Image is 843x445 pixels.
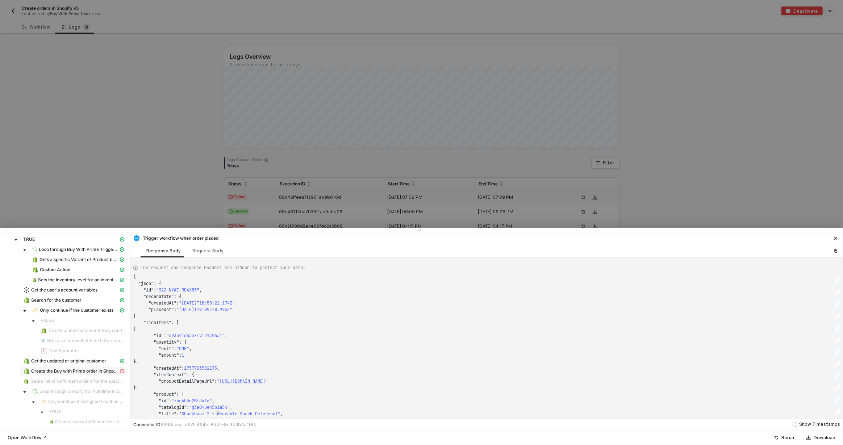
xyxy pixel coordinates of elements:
[32,319,35,323] span: caret-down
[20,377,127,386] span: Gets a list of fulfillment orders for the specific order
[235,300,237,306] span: ,
[199,287,202,293] span: ,
[41,348,47,354] img: integration-icon
[189,404,230,410] span: "g3a04ue45p1a54"
[24,287,29,293] img: integration-icon
[141,264,305,271] span: The request and response Headers are hidden to protect your data.
[29,245,127,254] span: Loop through Buy With Prime Trigger: Line Items
[20,296,127,305] span: Search for the customer
[217,365,220,371] span: ,
[32,267,38,273] img: integration-icon
[217,378,220,384] span: "
[154,339,179,345] span: "quantity"
[32,389,38,394] img: integration-icon
[40,411,44,414] span: caret-down
[192,248,224,254] div: Request Body
[23,390,26,394] span: caret-down
[24,378,29,384] img: integration-icon
[47,399,124,404] span: Only continue if Assigned Location Id = Data
[29,276,127,284] span: Sets the Inventory level for an inventory item at a location
[38,277,118,283] span: Sets the Inventory level for an inventory item at a location
[29,255,127,264] span: Gets a specific Variant of Product by its ID
[174,307,176,312] span: :
[39,247,118,252] span: Loop through Buy With Prime Trigger: Line Items
[146,248,181,254] div: Response Body
[214,378,217,384] span: :
[24,368,29,374] img: integration-icon
[32,400,35,404] span: caret-down
[20,286,127,294] span: Get the user's account variables
[31,297,82,303] span: Search for the customer
[47,338,124,344] span: Wait a set amount of time before continuing workflow
[806,436,811,440] span: icon-download
[774,436,779,440] span: icon-success-page
[149,300,176,306] span: "createdAt"
[171,320,179,326] span: : [
[40,307,113,313] span: Only continue if the customer exists
[230,404,232,410] span: ,
[176,411,179,417] span: :
[133,235,218,242] div: Trigger workflow when order placed
[24,358,29,364] img: integration-icon
[212,398,214,404] span: ,
[176,346,189,352] span: "ONE"
[159,346,174,352] span: "unit"
[187,404,189,410] span: :
[143,294,174,299] span: "orderState"
[179,411,280,417] span: "Sharkbanz 2 – Wearable Shark Deterrent"
[159,398,169,404] span: "id"
[20,235,127,244] span: TRUE
[41,318,54,323] span: FALSE
[154,365,181,371] span: "createdAt"
[38,347,127,355] span: Text Formatter
[29,306,127,315] span: Only continue if the customer exists
[160,422,256,427] span: 6666acea-d97f-494b-8d42-8c943b4d1f84
[181,365,184,371] span: :
[159,411,176,417] span: "title"
[159,404,187,410] span: "catalogId"
[23,309,26,313] span: caret-down
[24,297,29,303] img: integration-icon
[29,265,127,274] span: Custom Action
[176,307,232,312] span: "[DATE]T19:09:48.976Z"
[187,372,194,378] span: : {
[50,419,53,425] img: integration-icon
[32,307,38,313] img: integration-icon
[181,352,184,358] span: 1
[31,358,106,364] span: Get the updated or original customer
[49,348,79,354] span: Text Formatter
[20,367,127,375] span: Create the Buy with Prime order in Shopify
[171,398,212,404] span: "zhr4b5q20tdx16"
[154,333,164,339] span: "id"
[834,236,838,240] span: icon-close
[834,249,838,253] span: icon-copy-paste
[133,274,134,280] textarea: Editor content;Press Alt+F1 for Accessibility Options.
[32,277,36,283] img: integration-icon
[29,387,127,396] span: Loop through Shopify #5: Fulfillment Orders
[32,247,37,252] img: integration-icon
[23,248,26,252] span: caret-down
[39,389,124,394] span: Loop through Shopify #5: Fulfillment Orders
[55,419,124,425] span: Creates a new fulfillment for the fulfillment order if so
[8,435,47,441] div: Open Workflow ↗
[41,328,47,333] img: integration-icon
[120,257,124,262] span: icon-cards
[14,238,18,242] span: caret-down
[417,228,421,232] span: icon-drag-indicator
[799,421,840,428] div: Show Timestamps
[143,320,171,326] span: "lineItems"
[138,281,154,286] span: "json"
[174,346,176,352] span: :
[133,359,138,365] span: },
[781,435,794,441] div: Rerun
[120,308,124,312] span: icon-cards
[179,352,181,358] span: :
[156,287,199,293] span: "322-NYWE-RD4X83"
[159,352,179,358] span: "amount"
[40,267,70,273] span: Custom Action
[38,326,127,335] span: Create a new customer if they don't
[32,257,38,263] img: integration-icon
[133,422,256,428] div: Connector ID
[120,247,124,252] span: icon-cards
[120,278,124,282] span: icon-cards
